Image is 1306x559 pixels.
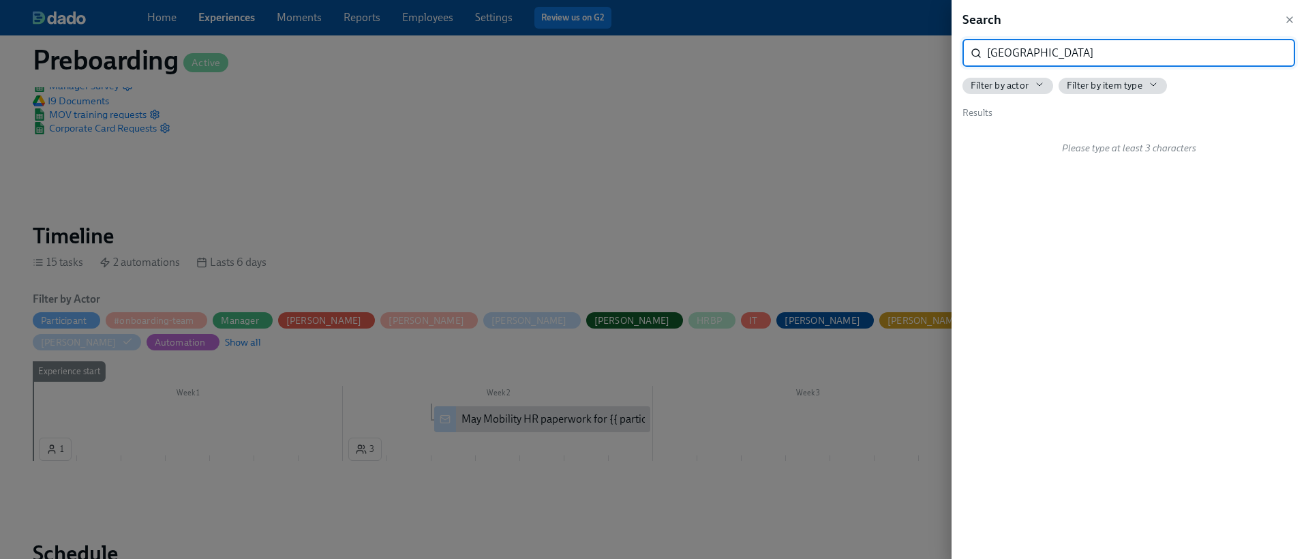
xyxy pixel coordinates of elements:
i: Please type at least 3 characters [1062,142,1196,154]
button: Filter by actor [962,78,1053,94]
h5: Search [962,11,1001,29]
span: Filter by item type [1067,79,1142,92]
span: Filter by actor [971,79,1029,92]
span: Results [962,107,992,119]
button: Filter by item type [1059,78,1167,94]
